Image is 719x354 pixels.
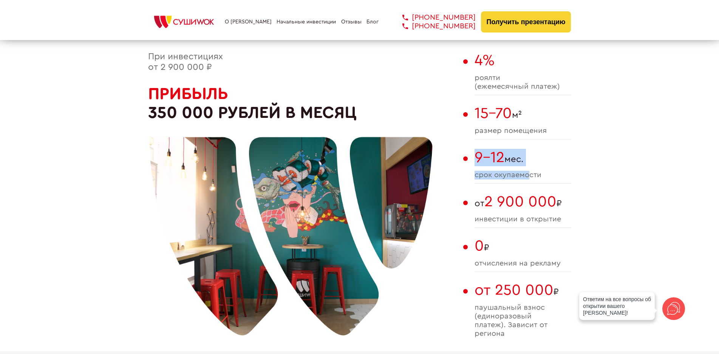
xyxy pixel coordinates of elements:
[277,19,336,25] a: Начальные инвестиции
[475,215,571,224] span: инвестиции в открытие
[475,259,571,268] span: отчисления на рекламу
[148,84,459,122] h2: 350 000 рублей в месяц
[475,303,571,338] span: паушальный взнос (единоразовый платеж). Зависит от региона
[148,85,228,102] span: Прибыль
[148,52,223,72] span: При инвестициях от 2 900 000 ₽
[475,149,571,166] span: мес.
[475,150,504,165] span: 9-12
[475,281,571,299] span: ₽
[475,171,571,179] span: cрок окупаемости
[341,19,362,25] a: Отзывы
[475,193,571,210] span: от ₽
[225,19,272,25] a: О [PERSON_NAME]
[475,238,484,254] span: 0
[391,13,476,22] a: [PHONE_NUMBER]
[366,19,379,25] a: Блог
[148,14,220,30] img: СУШИWOK
[475,106,512,121] span: 15-70
[475,105,571,122] span: м²
[579,292,655,320] div: Ответим на все вопросы об открытии вашего [PERSON_NAME]!
[475,283,554,298] span: от 250 000
[391,22,476,31] a: [PHONE_NUMBER]
[475,237,571,255] span: ₽
[475,127,571,135] span: размер помещения
[481,11,571,32] button: Получить презентацию
[484,194,557,209] span: 2 900 000
[475,53,495,68] span: 4%
[475,74,571,91] span: роялти (ежемесячный платеж)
